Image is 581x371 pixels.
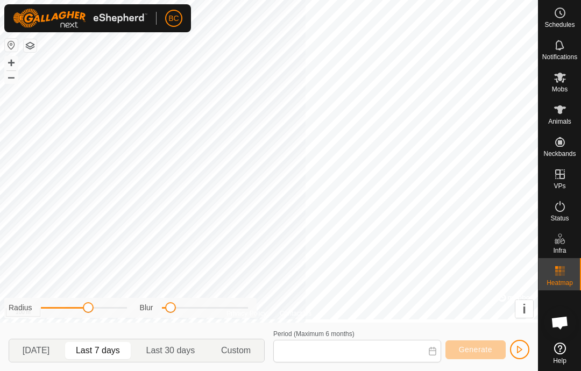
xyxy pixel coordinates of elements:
[23,344,49,357] span: [DATE]
[553,358,566,364] span: Help
[445,340,506,359] button: Generate
[522,302,526,316] span: i
[552,86,568,92] span: Mobs
[543,151,576,157] span: Neckbands
[550,215,569,222] span: Status
[280,309,311,318] a: Contact Us
[168,13,179,24] span: BC
[548,118,571,125] span: Animals
[221,344,251,357] span: Custom
[547,280,573,286] span: Heatmap
[226,309,267,318] a: Privacy Policy
[459,345,492,354] span: Generate
[24,39,37,52] button: Map Layers
[146,344,195,357] span: Last 30 days
[539,338,581,368] a: Help
[13,9,147,28] img: Gallagher Logo
[5,56,18,69] button: +
[515,300,533,318] button: i
[542,54,577,60] span: Notifications
[9,302,32,313] label: Radius
[140,302,153,313] label: Blur
[273,330,355,338] label: Period (Maximum 6 months)
[5,70,18,83] button: –
[554,183,565,189] span: VPs
[544,306,576,339] div: Open chat
[544,22,575,28] span: Schedules
[553,247,566,254] span: Infra
[76,344,120,357] span: Last 7 days
[5,39,18,52] button: Reset Map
